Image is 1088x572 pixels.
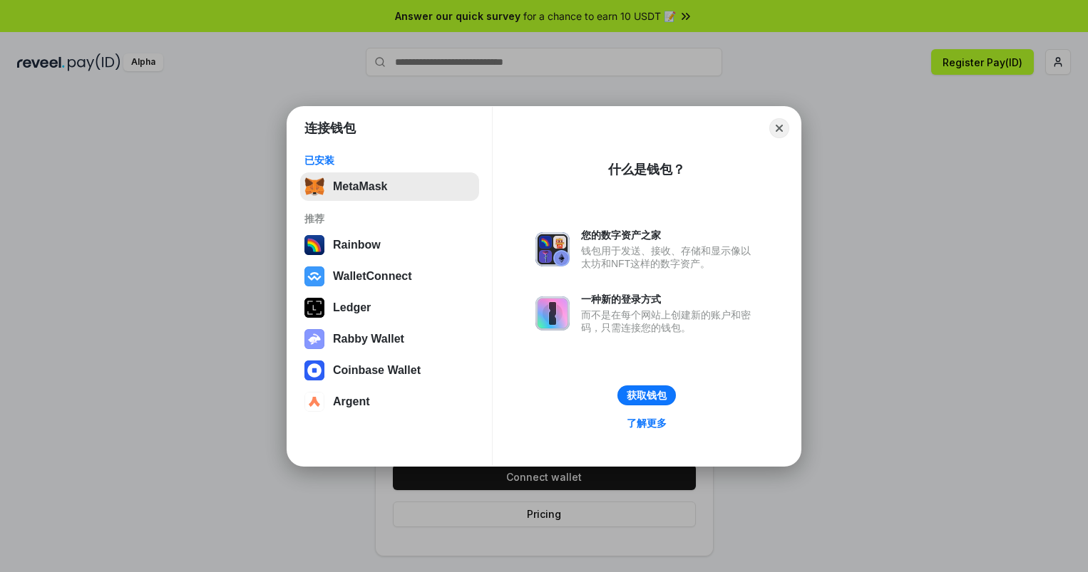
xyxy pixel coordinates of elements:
div: 而不是在每个网站上创建新的账户和密码，只需连接您的钱包。 [581,308,758,334]
button: Ledger [300,293,479,322]
div: MetaMask [333,180,387,193]
div: 您的数字资产之家 [581,229,758,241]
div: 获取钱包 [627,389,667,402]
img: svg+xml,%3Csvg%20xmlns%3D%22http%3A%2F%2Fwww.w3.org%2F2000%2Fsvg%22%20fill%3D%22none%22%20viewBox... [304,329,324,349]
img: svg+xml,%3Csvg%20xmlns%3D%22http%3A%2F%2Fwww.w3.org%2F2000%2Fsvg%22%20fill%3D%22none%22%20viewBox... [535,296,570,331]
a: 了解更多 [618,414,675,432]
button: WalletConnect [300,262,479,291]
div: Argent [333,395,370,408]
div: 推荐 [304,212,475,225]
button: Rainbow [300,231,479,259]
button: Rabby Wallet [300,325,479,353]
div: 已安装 [304,154,475,167]
div: 一种新的登录方式 [581,293,758,306]
div: WalletConnect [333,270,412,283]
img: svg+xml,%3Csvg%20width%3D%2228%22%20height%3D%2228%22%20viewBox%3D%220%200%2028%2028%22%20fill%3D... [304,266,324,286]
img: svg+xml,%3Csvg%20width%3D%2228%22%20height%3D%2228%22%20viewBox%3D%220%200%2028%2028%22%20fill%3D... [304,360,324,380]
h1: 连接钱包 [304,120,356,137]
button: 获取钱包 [617,385,676,405]
button: Close [769,118,789,138]
img: svg+xml,%3Csvg%20width%3D%2228%22%20height%3D%2228%22%20viewBox%3D%220%200%2028%2028%22%20fill%3D... [304,392,324,412]
div: Rabby Wallet [333,333,404,345]
img: svg+xml,%3Csvg%20xmlns%3D%22http%3A%2F%2Fwww.w3.org%2F2000%2Fsvg%22%20fill%3D%22none%22%20viewBox... [535,232,570,266]
div: 什么是钱包？ [608,161,685,178]
img: svg+xml,%3Csvg%20fill%3D%22none%22%20height%3D%2233%22%20viewBox%3D%220%200%2035%2033%22%20width%... [304,177,324,197]
img: svg+xml,%3Csvg%20xmlns%3D%22http%3A%2F%2Fwww.w3.org%2F2000%2Fsvg%22%20width%3D%2228%22%20height%3... [304,298,324,318]
div: Rainbow [333,239,381,251]
img: svg+xml,%3Csvg%20width%3D%22120%22%20height%3D%22120%22%20viewBox%3D%220%200%20120%20120%22%20fil... [304,235,324,255]
button: Coinbase Wallet [300,356,479,385]
div: Ledger [333,301,371,314]
div: 钱包用于发送、接收、存储和显示像以太坊和NFT这样的数字资产。 [581,244,758,270]
div: 了解更多 [627,417,667,430]
div: Coinbase Wallet [333,364,421,377]
button: MetaMask [300,172,479,201]
button: Argent [300,388,479,416]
